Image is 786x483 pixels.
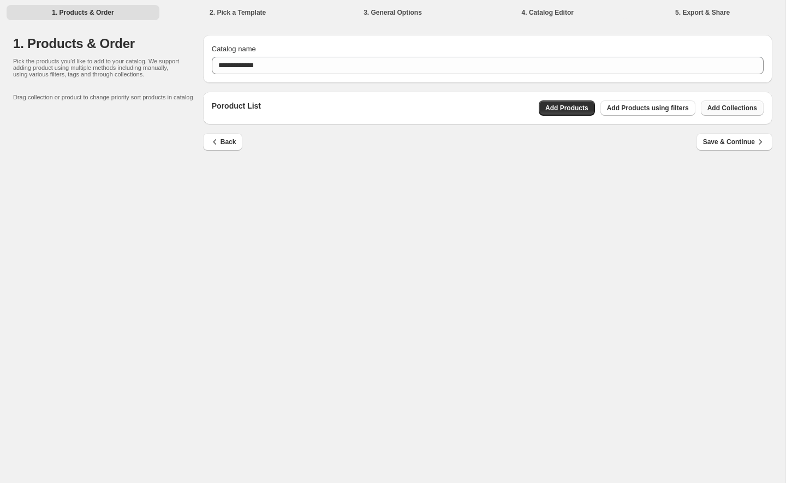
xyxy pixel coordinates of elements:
[13,94,203,100] p: Drag collection or product to change priority sort products in catalog
[600,100,695,116] button: Add Products using filters
[545,104,588,112] span: Add Products
[203,133,243,151] button: Back
[703,136,766,147] span: Save & Continue
[212,45,256,53] span: Catalog name
[212,100,261,116] p: Poroduct List
[210,136,236,147] span: Back
[707,104,757,112] span: Add Collections
[13,35,203,52] h1: 1. Products & Order
[607,104,689,112] span: Add Products using filters
[696,133,772,151] button: Save & Continue
[539,100,595,116] button: Add Products
[701,100,764,116] button: Add Collections
[13,58,181,77] p: Pick the products you'd like to add to your catalog. We support adding product using multiple met...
